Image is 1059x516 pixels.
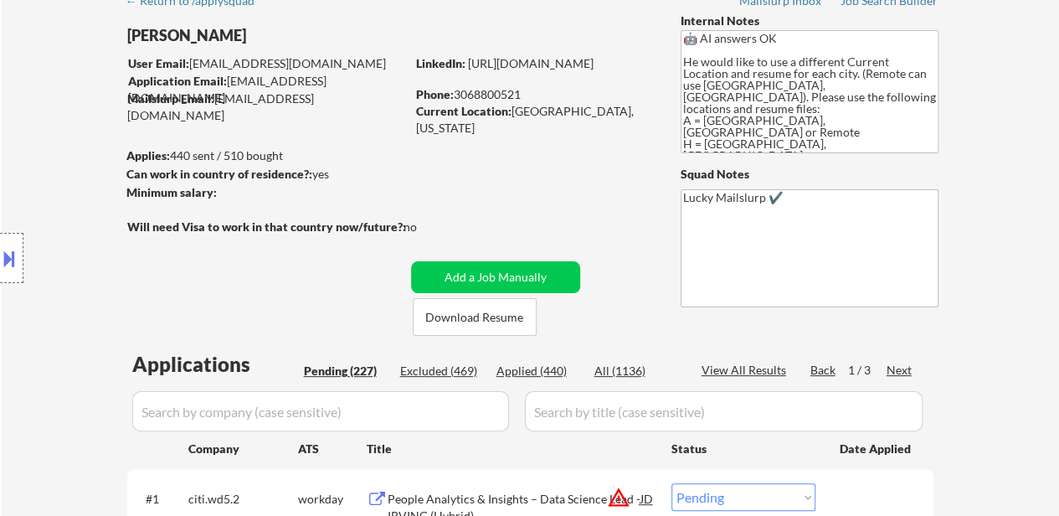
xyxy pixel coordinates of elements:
[416,104,512,118] strong: Current Location:
[304,363,388,379] div: Pending (227)
[416,103,653,136] div: [GEOGRAPHIC_DATA], [US_STATE]
[848,362,887,379] div: 1 / 3
[404,219,451,235] div: no
[681,166,938,183] div: Squad Notes
[188,491,298,508] div: citi.wd5.2
[594,363,678,379] div: All (1136)
[127,91,214,106] strong: Mailslurp Email:
[671,433,815,463] div: Status
[411,261,580,293] button: Add a Job Manually
[702,362,791,379] div: View All Results
[413,298,537,336] button: Download Resume
[146,491,175,508] div: #1
[681,13,938,29] div: Internal Notes
[416,56,465,70] strong: LinkedIn:
[468,56,594,70] a: [URL][DOMAIN_NAME]
[496,363,580,379] div: Applied (440)
[416,86,653,103] div: 3068800521
[607,486,630,509] button: warning_amber
[298,441,367,457] div: ATS
[887,362,913,379] div: Next
[188,441,298,457] div: Company
[127,90,405,123] div: [EMAIL_ADDRESS][DOMAIN_NAME]
[127,25,471,46] div: [PERSON_NAME]
[132,391,509,431] input: Search by company (case sensitive)
[128,56,189,70] strong: User Email:
[128,74,227,88] strong: Application Email:
[810,362,837,379] div: Back
[639,483,655,513] div: JD
[400,363,484,379] div: Excluded (469)
[840,441,913,457] div: Date Applied
[367,441,655,457] div: Title
[298,491,367,508] div: workday
[525,391,923,431] input: Search by title (case sensitive)
[128,73,405,106] div: [EMAIL_ADDRESS][DOMAIN_NAME]
[128,55,405,72] div: [EMAIL_ADDRESS][DOMAIN_NAME]
[416,87,454,101] strong: Phone:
